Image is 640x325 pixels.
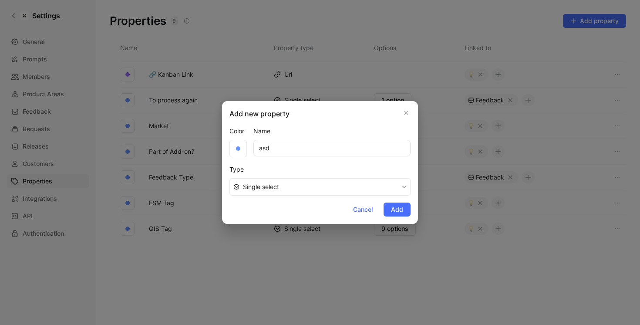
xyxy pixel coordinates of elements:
span: Add [391,204,403,215]
button: Cancel [346,203,380,217]
input: Your property name [253,140,411,156]
span: Single select [243,182,398,192]
button: Add [384,203,411,217]
div: Color [229,126,247,136]
div: Type [229,164,411,175]
span: Cancel [353,204,373,215]
h2: Add new property [229,108,290,119]
label: Name [253,126,411,136]
button: Single select [229,178,411,196]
